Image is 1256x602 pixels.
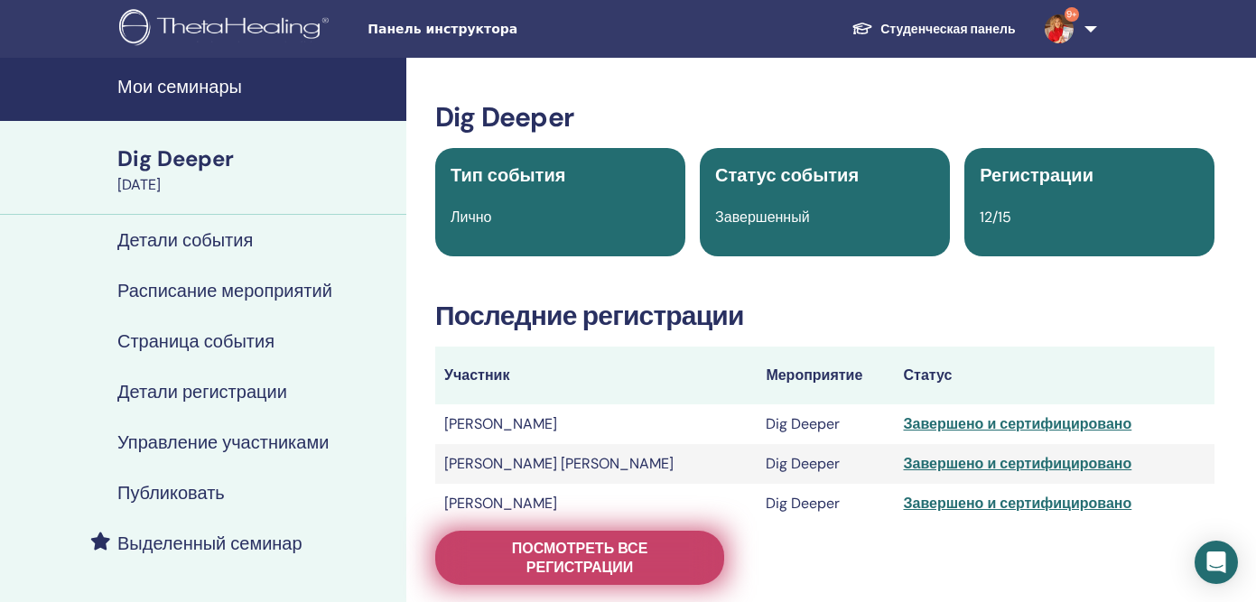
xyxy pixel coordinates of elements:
[119,9,335,50] img: logo.png
[757,444,894,484] td: Dig Deeper
[904,493,1206,514] div: Завершено и сертифицировано
[435,404,757,444] td: [PERSON_NAME]
[980,208,1011,227] span: 12/15
[117,381,287,403] h4: Детали регистрации
[107,144,406,196] a: Dig Deeper[DATE]
[435,101,1214,134] h3: Dig Deeper
[458,539,702,577] span: Посмотреть все регистрации
[117,76,395,97] h4: Мои семинары
[451,208,492,227] span: Лично
[851,21,873,36] img: graduation-cap-white.svg
[1065,7,1079,22] span: 9+
[1045,14,1074,43] img: default.jpg
[117,174,395,196] div: [DATE]
[980,163,1093,187] span: Регистрации
[117,431,329,453] h4: Управление участниками
[1195,541,1238,584] div: Open Intercom Messenger
[117,533,302,554] h4: Выделенный семинар
[715,163,859,187] span: Статус события
[117,229,253,251] h4: Детали события
[715,208,810,227] span: Завершенный
[435,531,724,585] a: Посмотреть все регистрации
[451,163,565,187] span: Тип события
[367,20,638,39] span: Панель инструктора
[435,347,757,404] th: Участник
[435,484,757,523] td: [PERSON_NAME]
[117,144,395,174] div: Dig Deeper
[757,347,894,404] th: Мероприятие
[757,404,894,444] td: Dig Deeper
[117,280,332,301] h4: Расписание мероприятий
[837,13,1029,46] a: Студенческая панель
[117,330,274,352] h4: Страница события
[435,444,757,484] td: [PERSON_NAME] [PERSON_NAME]
[435,300,1214,332] h3: Последние регистрации
[904,453,1206,475] div: Завершено и сертифицировано
[895,347,1215,404] th: Статус
[757,484,894,523] td: Dig Deeper
[117,482,225,504] h4: Публиковать
[904,413,1206,435] div: Завершено и сертифицировано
